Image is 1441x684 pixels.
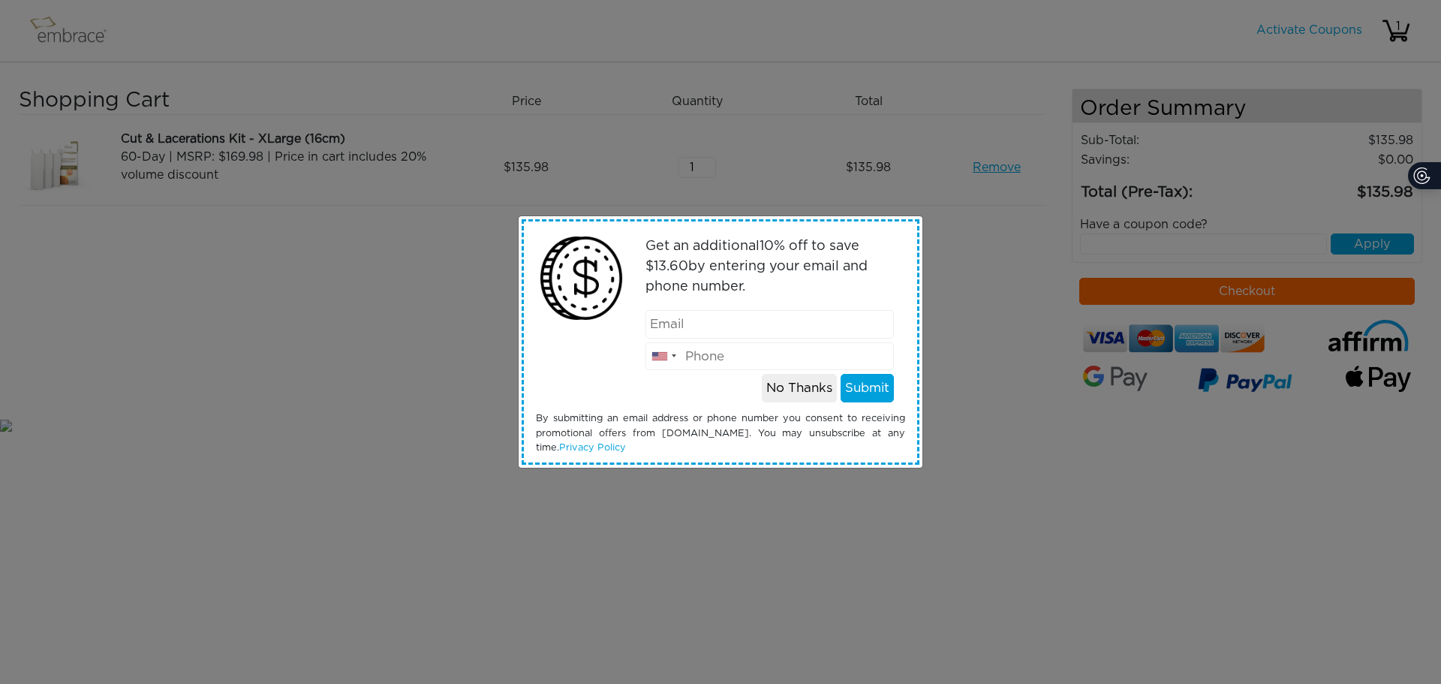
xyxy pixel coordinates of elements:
[760,240,774,253] span: 10
[841,374,894,402] button: Submit
[645,237,895,297] p: Get an additional % off to save $ by entering your email and phone number.
[654,260,688,273] span: 13.60
[645,310,895,339] input: Email
[762,374,837,402] button: No Thanks
[645,342,895,371] input: Phone
[525,411,916,455] div: By submitting an email address or phone number you consent to receiving promotional offers from [...
[646,343,681,370] div: United States: +1
[559,443,626,453] a: Privacy Policy
[532,229,630,327] img: money2.png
